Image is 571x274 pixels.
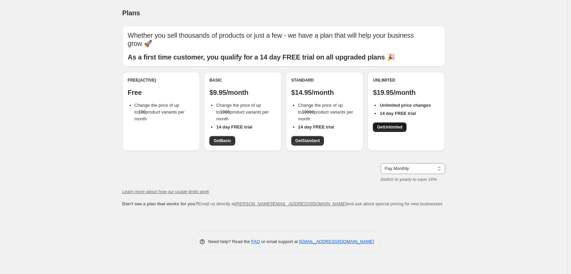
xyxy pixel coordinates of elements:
b: 14 day FREE trial [216,124,252,130]
span: Get Unlimited [377,124,402,130]
p: $9.95/month [209,88,276,97]
i: Switch to yearly to save 16% [381,177,437,182]
a: GetStandard [291,136,324,145]
span: Email us directly at and ask about special pricing for new businesses [122,201,443,206]
a: [EMAIL_ADDRESS][DOMAIN_NAME] [299,239,374,244]
div: Free (Active) [128,78,194,83]
span: Change the price of up to product variants per month [135,103,185,121]
span: Get Standard [295,138,320,143]
b: 10000 [302,109,314,115]
div: Basic [209,78,276,83]
span: Change the price of up to product variants per month [298,103,353,121]
p: $19.95/month [373,88,439,97]
p: $14.95/month [291,88,358,97]
a: FAQ [251,239,260,244]
b: Unlimited price changes [380,103,431,108]
a: Learn more about how our usage limits work [122,189,209,194]
b: Don't see a plan that works for you? [122,201,198,206]
a: GetBasic [209,136,235,145]
b: 1000 [220,109,230,115]
p: Whether you sell thousands of products or just a few - we have a plan that will help your busines... [128,31,440,48]
div: Standard [291,78,358,83]
a: [PERSON_NAME][EMAIL_ADDRESS][DOMAIN_NAME] [235,201,346,206]
b: 14 day FREE trial [298,124,334,130]
b: 100 [138,109,145,115]
div: Unlimited [373,78,439,83]
p: Free [128,88,194,97]
a: GetUnlimited [373,122,406,132]
span: Need help? Read the [208,239,252,244]
span: or email support at [260,239,299,244]
span: Plans [122,9,140,17]
b: As a first time customer, you qualify for a 14 day FREE trial on all upgraded plans 🎉 [128,53,395,61]
span: Get Basic [213,138,231,143]
span: Change the price of up to product variants per month [216,103,269,121]
b: 14 day FREE trial [380,111,416,116]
